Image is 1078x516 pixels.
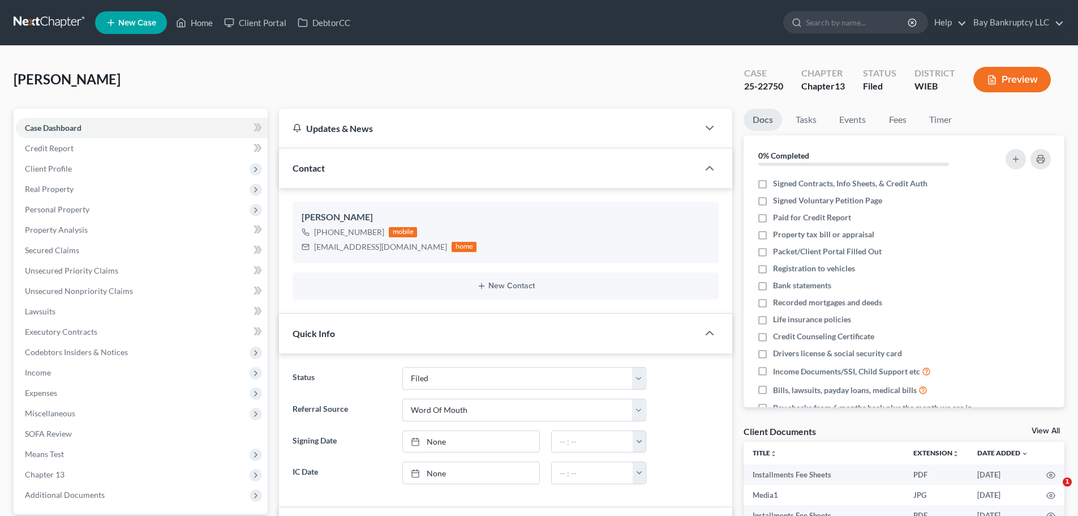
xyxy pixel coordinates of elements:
[25,368,51,377] span: Income
[773,402,972,413] span: Pay checks from 6 months back plus the month we are in
[302,282,710,291] button: New Contact
[773,348,902,359] span: Drivers license & social security card
[758,151,809,160] strong: 0% Completed
[863,80,896,93] div: Filed
[293,163,325,173] span: Contact
[929,12,967,33] a: Help
[744,67,783,80] div: Case
[16,138,268,159] a: Credit Report
[1063,477,1072,487] span: 1
[773,314,851,325] span: Life insurance policies
[452,242,476,252] div: home
[170,12,218,33] a: Home
[25,347,128,357] span: Codebtors Insiders & Notices
[773,385,917,396] span: Bills, lawsuits, payday loans, medical bills
[801,67,845,80] div: Chapter
[773,366,920,377] span: Income Documents/SSI, Child Support etc
[16,424,268,444] a: SOFA Review
[904,464,968,485] td: PDF
[25,184,74,194] span: Real Property
[403,431,539,453] a: None
[744,80,783,93] div: 25-22750
[914,80,955,93] div: WIEB
[403,462,539,484] a: None
[287,367,396,390] label: Status
[744,425,816,437] div: Client Documents
[773,229,874,240] span: Property tax bill or appraisal
[744,109,782,131] a: Docs
[914,67,955,80] div: District
[1021,450,1028,457] i: expand_more
[16,118,268,138] a: Case Dashboard
[302,211,710,224] div: [PERSON_NAME]
[973,67,1051,92] button: Preview
[16,281,268,301] a: Unsecured Nonpriority Claims
[801,80,845,93] div: Chapter
[16,261,268,281] a: Unsecured Priority Claims
[830,109,875,131] a: Events
[787,109,826,131] a: Tasks
[25,306,55,316] span: Lawsuits
[773,212,851,223] span: Paid for Credit Report
[773,195,882,206] span: Signed Voluntary Petition Page
[25,123,81,133] span: Case Dashboard
[16,220,268,240] a: Property Analysis
[920,109,961,131] a: Timer
[904,485,968,505] td: JPG
[25,429,72,438] span: SOFA Review
[25,470,65,479] span: Chapter 13
[314,227,384,238] div: [PHONE_NUMBER]
[16,301,268,322] a: Lawsuits
[879,109,916,131] a: Fees
[293,328,335,339] span: Quick Info
[773,331,874,342] span: Credit Counseling Certificate
[773,263,855,274] span: Registration to vehicles
[977,449,1028,457] a: Date Added expand_more
[25,225,88,234] span: Property Analysis
[118,19,156,27] span: New Case
[389,227,417,237] div: mobile
[25,408,75,418] span: Miscellaneous
[773,297,882,308] span: Recorded mortgages and deeds
[1032,427,1060,435] a: View All
[863,67,896,80] div: Status
[25,164,72,173] span: Client Profile
[16,240,268,261] a: Secured Claims
[552,462,633,484] input: -- : --
[968,464,1037,485] td: [DATE]
[25,286,133,296] span: Unsecured Nonpriority Claims
[218,12,292,33] a: Client Portal
[770,450,777,457] i: unfold_more
[835,80,845,91] span: 13
[552,431,633,453] input: -- : --
[773,280,831,291] span: Bank statements
[806,12,909,33] input: Search by name...
[1040,477,1067,505] iframe: Intercom live chat
[968,485,1037,505] td: [DATE]
[25,204,89,214] span: Personal Property
[25,490,105,500] span: Additional Documents
[744,464,904,485] td: Installments Fee Sheets
[25,245,79,255] span: Secured Claims
[952,450,959,457] i: unfold_more
[773,178,927,189] span: Signed Contracts, Info Sheets, & Credit Auth
[25,266,118,275] span: Unsecured Priority Claims
[744,485,904,505] td: Media1
[773,246,882,257] span: Packet/Client Portal Filled Out
[25,449,64,459] span: Means Test
[293,122,685,134] div: Updates & News
[25,143,74,153] span: Credit Report
[753,449,777,457] a: Titleunfold_more
[314,241,447,253] div: [EMAIL_ADDRESS][DOMAIN_NAME]
[913,449,959,457] a: Extensionunfold_more
[16,322,268,342] a: Executory Contracts
[25,388,57,398] span: Expenses
[287,462,396,484] label: IC Date
[287,399,396,421] label: Referral Source
[14,71,121,87] span: [PERSON_NAME]
[287,430,396,453] label: Signing Date
[968,12,1064,33] a: Bay Bankruptcy LLC
[292,12,356,33] a: DebtorCC
[25,327,97,336] span: Executory Contracts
